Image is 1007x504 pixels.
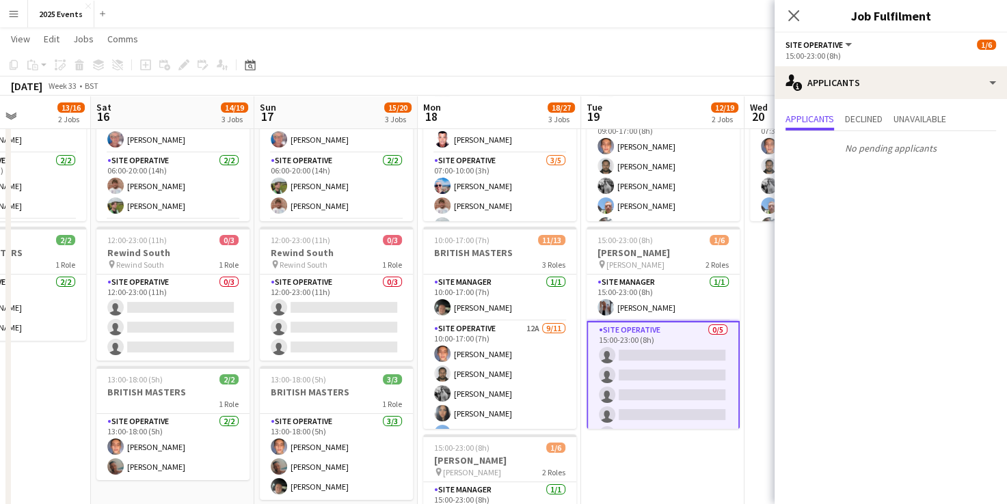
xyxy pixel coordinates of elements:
app-job-card: 13:00-18:00 (5h)2/2BRITISH MASTERS1 RoleSite Operative2/213:00-18:00 (5h)[PERSON_NAME][PERSON_NAME] [96,366,250,480]
app-card-role: Site Operative2/213:00-18:00 (5h)[PERSON_NAME][PERSON_NAME] [96,414,250,480]
span: 11/13 [538,235,565,245]
div: Applicants [775,66,1007,99]
span: Unavailable [894,114,946,124]
span: 1 Role [382,260,402,270]
span: 1 Role [55,260,75,270]
h3: [PERSON_NAME] [587,247,740,259]
span: Sun [260,101,276,113]
app-card-role: Site Manager1/115:00-23:00 (8h)[PERSON_NAME] [587,275,740,321]
button: 2025 Events [28,1,94,27]
app-job-card: 12:00-23:00 (11h)0/3Rewind South Rewind South1 RoleSite Operative0/312:00-23:00 (11h) [96,227,250,361]
span: 2 Roles [706,260,729,270]
h3: BRITISH MASTERS [423,247,576,259]
app-card-role: Site Operative2/206:00-20:00 (14h)[PERSON_NAME][PERSON_NAME] [96,153,250,219]
app-card-role: Site Operative0/515:00-23:00 (8h) [587,321,740,449]
div: 15:00-23:00 (8h) [786,51,996,61]
span: Wed [750,101,768,113]
app-card-role: Site Operative3/507:00-10:00 (3h)[PERSON_NAME][PERSON_NAME][PERSON_NAME] [423,153,576,279]
app-job-card: 15:00-23:00 (8h)1/6[PERSON_NAME] [PERSON_NAME]2 RolesSite Manager1/115:00-23:00 (8h)[PERSON_NAME]... [587,227,740,429]
span: [PERSON_NAME] [606,260,664,270]
span: Week 33 [45,81,79,91]
span: 1 Role [219,399,239,409]
span: 12:00-23:00 (11h) [271,235,330,245]
span: 12/19 [711,102,738,113]
span: Applicants [786,114,834,124]
span: 18 [421,109,441,124]
span: 1 Role [382,399,402,409]
a: Edit [38,30,65,48]
h3: [PERSON_NAME] [423,454,576,466]
span: 3/3 [383,374,402,384]
span: 2 Roles [542,467,565,477]
div: 3 Jobs [221,114,247,124]
span: Rewind South [116,260,164,270]
span: 0/3 [383,235,402,245]
app-card-role: Site Operative3/313:00-18:00 (5h)[PERSON_NAME][PERSON_NAME][PERSON_NAME] [260,414,413,500]
span: 20 [748,109,768,124]
app-card-role: Site Operative2/206:00-20:00 (14h)[PERSON_NAME][PERSON_NAME] [260,153,413,219]
button: Site Operative [786,40,854,50]
span: 2/2 [219,374,239,384]
span: Edit [44,33,59,45]
span: 1/6 [710,235,729,245]
span: 17 [258,109,276,124]
app-job-card: 13:00-18:00 (5h)3/3BRITISH MASTERS1 RoleSite Operative3/313:00-18:00 (5h)[PERSON_NAME][PERSON_NAM... [260,366,413,500]
app-card-role: Site Operative0/312:00-23:00 (11h) [260,275,413,361]
span: 19 [585,109,602,124]
a: Comms [102,30,144,48]
span: Declined [845,114,883,124]
a: Jobs [68,30,99,48]
div: [DATE] [11,79,42,93]
span: 12:00-23:00 (11h) [107,235,167,245]
div: 3 Jobs [548,114,574,124]
app-job-card: 10:00-17:00 (7h)11/13BRITISH MASTERS3 RolesSite Manager1/110:00-17:00 (7h)[PERSON_NAME]Site Opera... [423,227,576,429]
div: BST [85,81,98,91]
span: [PERSON_NAME] [443,467,501,477]
span: 2/2 [56,235,75,245]
span: Tue [587,101,602,113]
div: 2 Jobs [712,114,738,124]
span: View [11,33,30,45]
span: Mon [423,101,441,113]
span: Site Operative [786,40,843,50]
a: View [5,30,36,48]
span: 15:00-23:00 (8h) [598,235,653,245]
span: 3 Roles [542,260,565,270]
h3: Rewind South [96,247,250,259]
span: 16 [94,109,111,124]
span: 14/19 [221,102,248,113]
app-card-role: Site Operative0/312:00-23:00 (11h) [96,275,250,361]
span: 10:00-17:00 (7h) [434,235,489,245]
span: 1/6 [977,40,996,50]
h3: Rewind South [260,247,413,259]
div: 3 Jobs [385,114,411,124]
h3: BRITISH MASTERS [260,386,413,398]
h3: Job Fulfilment [775,7,1007,25]
span: 1 Role [219,260,239,270]
span: 15/20 [384,102,412,113]
span: 13:00-18:00 (5h) [271,374,326,384]
span: 13/16 [57,102,85,113]
p: No pending applicants [775,137,1007,160]
span: 18/27 [548,102,575,113]
span: 15:00-23:00 (8h) [434,443,489,453]
span: Jobs [73,33,94,45]
span: Rewind South [280,260,327,270]
span: Sat [96,101,111,113]
span: 0/3 [219,235,239,245]
app-job-card: 12:00-23:00 (11h)0/3Rewind South Rewind South1 RoleSite Operative0/312:00-23:00 (11h) [260,227,413,361]
span: 13:00-18:00 (5h) [107,374,163,384]
div: 2 Jobs [58,114,84,124]
h3: BRITISH MASTERS [96,386,250,398]
app-card-role: Site Manager1/110:00-17:00 (7h)[PERSON_NAME] [423,275,576,321]
span: Comms [107,33,138,45]
span: 1/6 [546,443,565,453]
